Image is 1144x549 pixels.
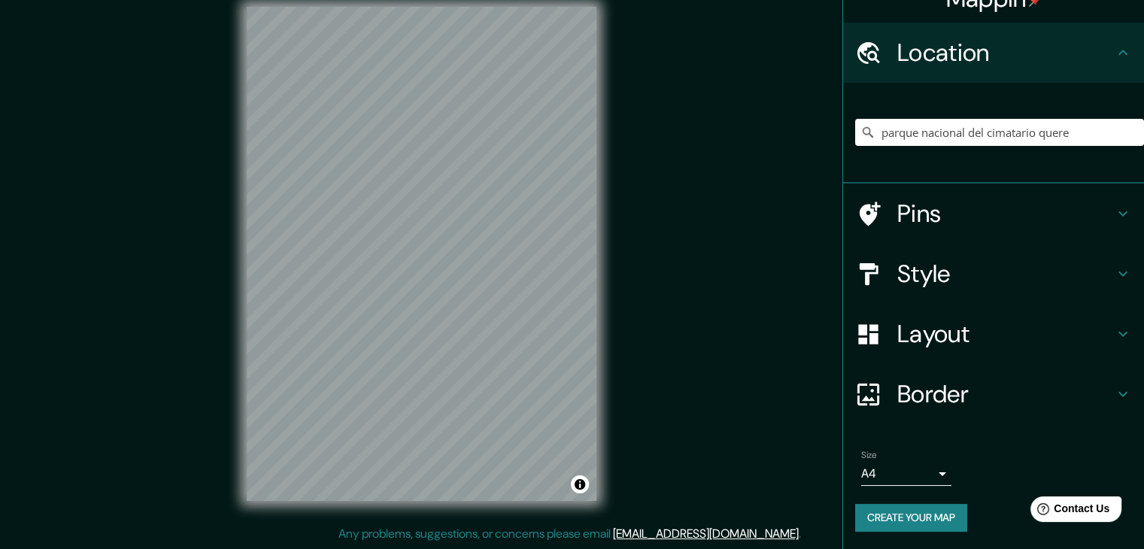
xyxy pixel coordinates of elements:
div: Layout [843,304,1144,364]
button: Toggle attribution [571,475,589,493]
canvas: Map [247,7,596,501]
h4: Location [897,38,1114,68]
h4: Border [897,379,1114,409]
div: Pins [843,184,1144,244]
button: Create your map [855,504,967,532]
div: Style [843,244,1144,304]
div: Location [843,23,1144,83]
a: [EMAIL_ADDRESS][DOMAIN_NAME] [613,526,799,541]
div: . [801,525,803,543]
div: Border [843,364,1144,424]
h4: Pins [897,199,1114,229]
p: Any problems, suggestions, or concerns please email . [338,525,801,543]
label: Size [861,449,877,462]
h4: Layout [897,319,1114,349]
input: Pick your city or area [855,119,1144,146]
div: A4 [861,462,951,486]
div: . [803,525,806,543]
iframe: Help widget launcher [1010,490,1127,532]
h4: Style [897,259,1114,289]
